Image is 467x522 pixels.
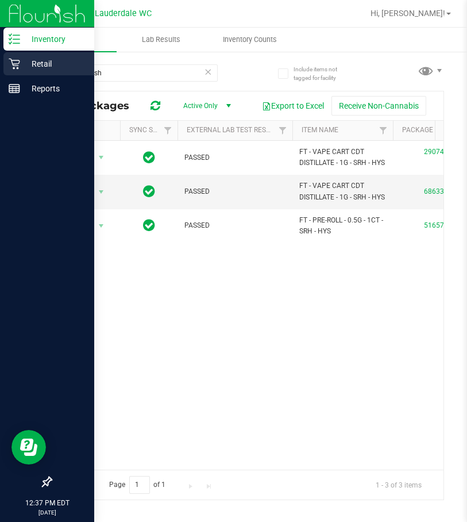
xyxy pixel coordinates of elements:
[20,32,89,46] p: Inventory
[129,126,173,134] a: Sync Status
[9,83,20,94] inline-svg: Reports
[294,65,351,82] span: Include items not tagged for facility
[273,121,292,140] a: Filter
[184,186,285,197] span: PASSED
[83,9,152,18] span: Ft. Lauderdale WC
[402,126,441,134] a: Package ID
[99,476,175,494] span: Page of 1
[20,82,89,95] p: Reports
[143,149,155,166] span: In Sync
[184,220,285,231] span: PASSED
[143,183,155,199] span: In Sync
[117,28,206,52] a: Lab Results
[370,9,445,18] span: Hi, [PERSON_NAME]!
[184,152,285,163] span: PASSED
[299,147,386,168] span: FT - VAPE CART CDT DISTILLATE - 1G - SRH - HYS
[94,184,109,200] span: select
[204,64,213,79] span: Clear
[20,57,89,71] p: Retail
[94,149,109,166] span: select
[5,498,89,508] p: 12:37 PM EDT
[159,121,177,140] a: Filter
[9,58,20,70] inline-svg: Retail
[366,476,431,493] span: 1 - 3 of 3 items
[207,34,292,45] span: Inventory Counts
[299,181,386,202] span: FT - VAPE CART CDT DISTILLATE - 1G - SRH - HYS
[254,96,331,116] button: Export to Excel
[187,126,277,134] a: External Lab Test Result
[143,217,155,233] span: In Sync
[299,215,386,237] span: FT - PRE-ROLL - 0.5G - 1CT - SRH - HYS
[302,126,338,134] a: Item Name
[60,99,141,112] span: All Packages
[9,33,20,45] inline-svg: Inventory
[94,218,109,234] span: select
[206,28,295,52] a: Inventory Counts
[5,508,89,517] p: [DATE]
[51,64,218,82] input: Search Package ID, Item Name, SKU, Lot or Part Number...
[374,121,393,140] a: Filter
[129,476,150,494] input: 1
[331,96,426,116] button: Receive Non-Cannabis
[11,430,46,465] iframe: Resource center
[126,34,196,45] span: Lab Results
